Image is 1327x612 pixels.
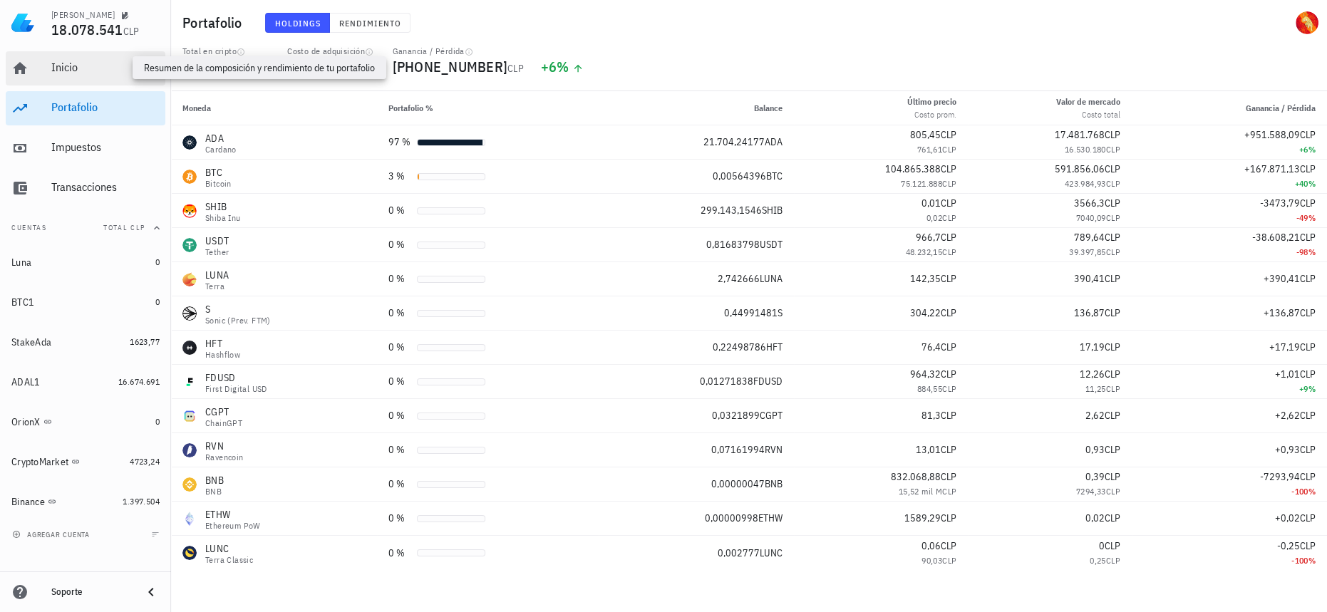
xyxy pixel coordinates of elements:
[1143,554,1316,568] div: -100
[907,108,956,121] div: Costo prom.
[916,231,941,244] span: 966,7
[182,103,211,113] span: Moneda
[6,285,165,319] a: BTC1 0
[1055,128,1105,141] span: 17.481.768
[123,25,140,38] span: CLP
[713,341,766,353] span: 0,22498786
[51,180,160,194] div: Transacciones
[1244,128,1300,141] span: +951.588,09
[760,409,783,422] span: CGPT
[1105,231,1120,244] span: CLP
[942,555,956,566] span: CLP
[359,62,376,75] span: CLP
[330,13,411,33] button: Rendimiento
[1269,341,1300,353] span: +17,19
[901,178,942,189] span: 75.121.888
[762,204,783,217] span: SHIB
[1275,368,1300,380] span: +1,01
[1308,555,1316,566] span: %
[205,556,253,564] div: Terra Classic
[6,51,165,85] a: Inicio
[1105,128,1120,141] span: CLP
[1300,272,1316,285] span: CLP
[942,247,956,257] span: CLP
[1143,177,1316,191] div: +40
[1300,197,1316,209] span: CLP
[130,456,160,467] span: 4723,24
[1275,409,1300,422] span: +2,62
[1080,368,1105,380] span: 12,26
[51,20,123,39] span: 18.078.541
[1105,306,1120,319] span: CLP
[1260,470,1300,483] span: -7293,94
[1308,486,1316,497] span: %
[205,268,229,282] div: LUNA
[205,439,244,453] div: RVN
[1106,212,1120,223] span: CLP
[941,409,956,422] span: CLP
[724,306,778,319] span: 0,44991481
[1074,272,1105,285] span: 390,41
[171,91,377,125] th: Moneda
[287,57,359,76] span: 17.045.037
[15,530,90,539] span: agregar cuenta
[899,486,942,497] span: 15,52 mil M
[1246,103,1316,113] span: Ganancia / Pérdida
[11,11,34,34] img: LedgiFi
[916,443,941,456] span: 13,01
[6,91,165,125] a: Portafolio
[205,302,271,316] div: S
[1090,555,1106,566] span: 0,25
[205,214,241,222] div: Shiba Inu
[1264,306,1300,319] span: +136,87
[942,178,956,189] span: CLP
[9,527,96,541] button: agregar cuenta
[205,282,229,291] div: Terra
[51,100,160,114] div: Portafolio
[921,197,941,209] span: 0,01
[1300,341,1316,353] span: CLP
[339,18,401,28] span: Rendimiento
[205,131,237,145] div: ADA
[11,336,51,348] div: StakeAda
[205,522,261,530] div: Ethereum PoW
[941,470,956,483] span: CLP
[760,546,783,559] span: LUNC
[388,408,411,423] div: 0 %
[541,60,584,74] div: +6
[388,546,411,561] div: 0 %
[891,470,941,483] span: 832.068,88
[1106,144,1120,155] span: CLP
[11,416,41,428] div: OrionX
[941,197,956,209] span: CLP
[1252,231,1300,244] span: -38.608,21
[1308,178,1316,189] span: %
[713,170,766,182] span: 0,00564396
[11,256,31,269] div: Luna
[1085,470,1105,483] span: 0,39
[1296,11,1318,34] div: avatar
[11,496,45,508] div: Binance
[599,91,794,125] th: Balance: Sin ordenar. Pulse para ordenar de forma ascendente.
[703,135,765,148] span: 21.704,24177
[205,453,244,462] div: Ravencoin
[907,95,956,108] div: Último precio
[51,9,115,21] div: [PERSON_NAME]
[388,374,411,389] div: 0 %
[1106,486,1120,497] span: CLP
[760,272,783,285] span: LUNA
[1105,470,1120,483] span: CLP
[941,368,956,380] span: CLP
[182,341,197,355] div: HFT-icon
[6,211,165,245] button: CuentasTotal CLP
[941,512,956,524] span: CLP
[155,416,160,427] span: 0
[1106,178,1120,189] span: CLP
[1308,383,1316,394] span: %
[6,445,165,479] a: CryptoMarket 4723,24
[1300,231,1316,244] span: CLP
[182,135,197,150] div: ADA-icon
[388,511,411,526] div: 0 %
[6,245,165,279] a: Luna 0
[1308,144,1316,155] span: %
